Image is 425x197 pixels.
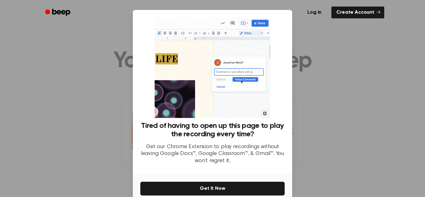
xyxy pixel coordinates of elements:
[140,182,285,195] button: Get It Now
[140,122,285,138] h3: Tired of having to open up this page to play the recording every time?
[301,5,328,20] a: Log in
[331,7,384,18] a: Create Account
[140,143,285,165] p: Get our Chrome Extension to play recordings without leaving Google Docs™, Google Classroom™, & Gm...
[41,7,76,19] a: Beep
[155,17,270,118] img: Beep extension in action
